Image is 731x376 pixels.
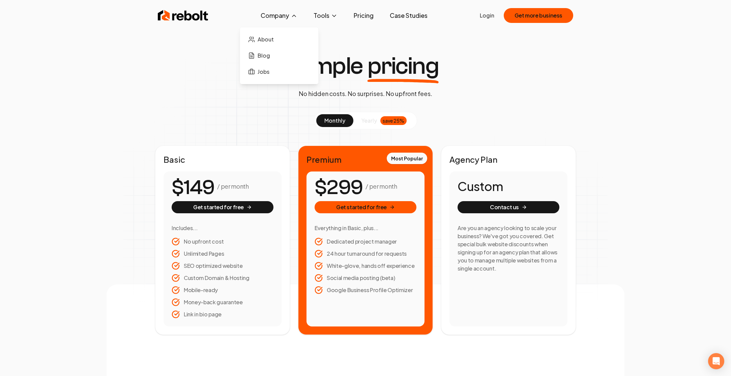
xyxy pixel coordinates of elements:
[172,310,273,318] li: Link in bio page
[245,49,313,62] a: Blog
[217,182,248,191] p: / per month
[458,224,559,273] h3: Are you an agency looking to scale your business? We've got you covered. Get special bulk website...
[258,68,269,76] span: Jobs
[172,201,273,213] button: Get started for free
[353,114,415,127] button: yearlysave 25%
[316,114,353,127] button: monthly
[315,262,416,270] li: White-glove, hands off experience
[315,201,416,213] button: Get started for free
[708,353,724,369] div: Open Intercom Messenger
[172,224,273,232] h3: Includes...
[306,154,425,165] h2: Premium
[480,11,494,20] a: Login
[308,9,343,22] button: Tools
[384,9,433,22] a: Case Studies
[380,116,407,125] div: save 25%
[449,154,567,165] h2: Agency Plan
[324,117,345,124] span: monthly
[365,182,397,191] p: / per month
[245,65,313,79] a: Jobs
[172,274,273,282] li: Custom Domain & Hosting
[315,224,416,232] h3: Everything in Basic, plus...
[245,33,313,46] a: About
[315,238,416,246] li: Dedicated project manager
[258,52,270,60] span: Blog
[258,35,274,43] span: About
[255,9,303,22] button: Company
[387,153,427,164] div: Most Popular
[458,180,559,193] h1: Custom
[368,54,439,78] span: pricing
[158,9,208,22] img: Rebolt Logo
[172,238,273,246] li: No upfront cost
[361,117,377,125] span: yearly
[172,173,214,203] number-flow-react: $149
[172,250,273,258] li: Unlimited Pages
[315,250,416,258] li: 24 hour turnaround for requests
[299,89,432,98] p: No hidden costs. No surprises. No upfront fees.
[164,154,282,165] h2: Basic
[172,298,273,306] li: Money-back guarantee
[348,9,379,22] a: Pricing
[504,8,573,23] button: Get more business
[315,173,363,203] number-flow-react: $299
[172,286,273,294] li: Mobile-ready
[315,286,416,294] li: Google Business Profile Optimizer
[315,274,416,282] li: Social media posting (beta)
[292,54,439,78] h1: Simple
[458,201,559,213] button: Contact us
[172,262,273,270] li: SEO optimized website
